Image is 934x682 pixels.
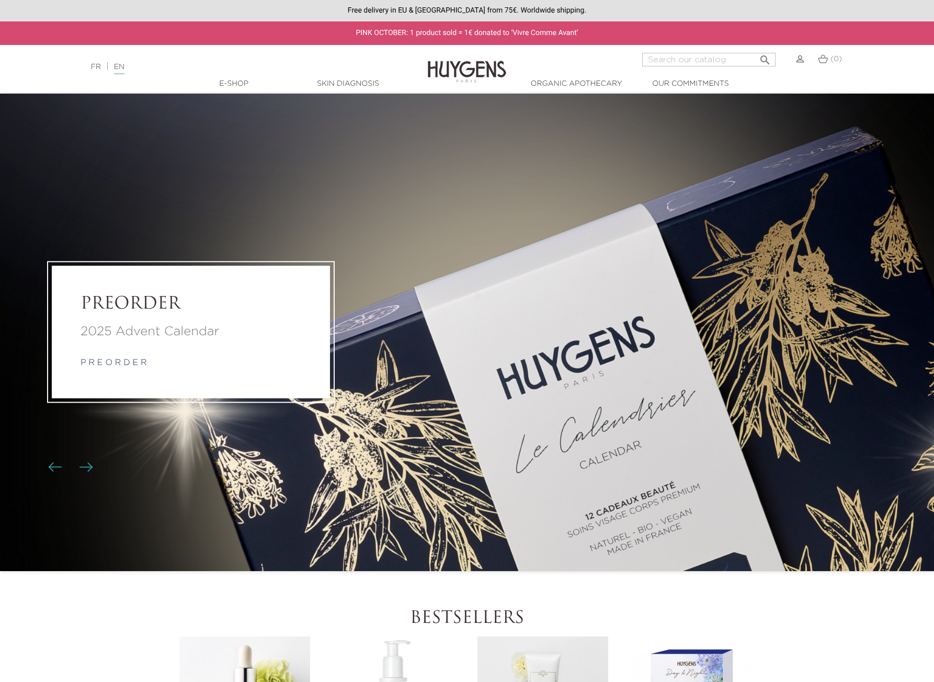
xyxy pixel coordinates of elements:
a: Organic Apothecary [524,78,629,89]
i:  [759,51,771,63]
a: EN [114,63,124,74]
input: Search [642,53,776,66]
a: PREORDER [81,295,301,315]
div: Carousel buttons [52,460,86,475]
button:  [756,50,774,64]
h2: Bestsellers [177,609,757,629]
a: 2025 Advent Calendar [81,323,301,342]
a: FR [91,63,101,71]
a: Our commitments [638,78,743,89]
a: p r e o r d e r [81,359,147,368]
a: E-Shop [181,78,286,89]
div: | [86,61,381,73]
a: Skin Diagnosis [295,78,400,89]
span: (0) [830,55,842,63]
img: Huygens [428,44,506,84]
